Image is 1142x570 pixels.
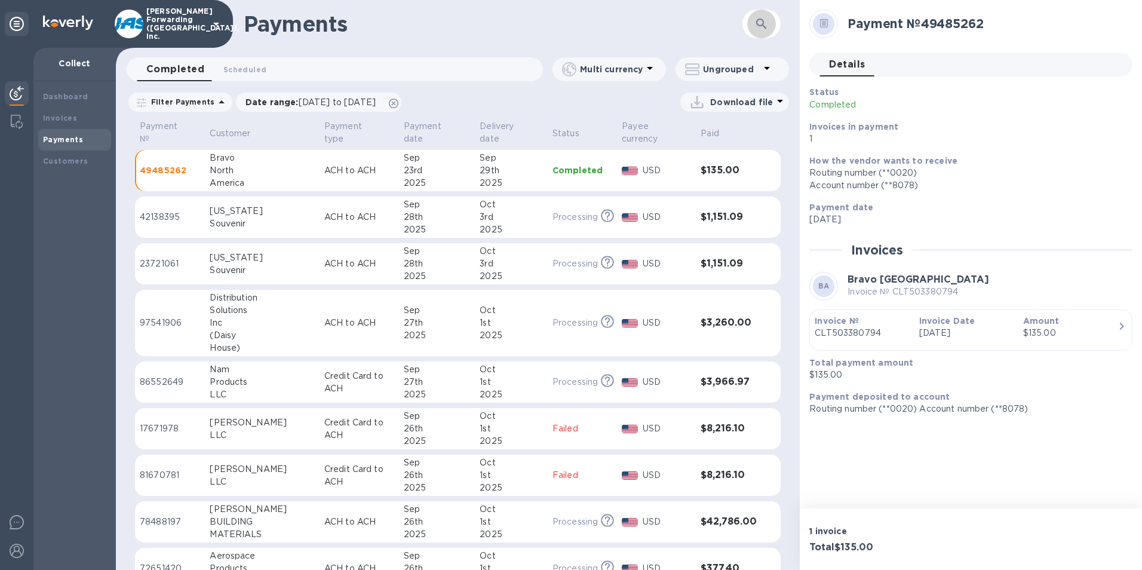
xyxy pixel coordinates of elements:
[480,435,543,448] div: 2025
[480,422,543,435] div: 1st
[701,127,719,140] p: Paid
[622,319,638,327] img: USD
[809,179,1123,192] div: Account number (**8078)
[643,258,691,270] p: USD
[140,164,200,176] p: 49485262
[815,327,909,339] p: CLT503380794
[404,164,470,177] div: 23rd
[210,205,315,217] div: [US_STATE]
[140,120,200,145] span: Payment №
[43,92,88,101] b: Dashboard
[146,7,206,41] p: [PERSON_NAME] Forwarding ([GEOGRAPHIC_DATA]), Inc.
[480,528,543,541] div: 2025
[404,120,455,145] p: Payment date
[552,469,612,482] p: Failed
[140,258,200,270] p: 23721061
[809,525,966,537] p: 1 invoice
[701,470,757,481] h3: $8,216.10
[404,304,470,317] div: Sep
[43,135,83,144] b: Payments
[146,61,204,78] span: Completed
[210,317,315,329] div: Inc
[480,550,543,562] div: Oct
[552,164,612,176] p: Completed
[552,317,598,329] p: Processing
[5,12,29,36] div: Unpin categories
[703,63,760,75] p: Ungrouped
[324,120,394,145] span: Payment type
[210,342,315,354] div: House)
[809,156,957,166] b: How the vendor wants to receive
[480,304,543,317] div: Oct
[146,97,214,107] p: Filter Payments
[210,152,315,164] div: Bravo
[643,516,691,528] p: USD
[809,99,1018,111] p: Completed
[43,16,93,30] img: Logo
[480,258,543,270] div: 3rd
[324,416,394,442] p: Credit Card to ACH
[324,120,379,145] p: Payment type
[210,292,315,304] div: Distribution
[404,422,470,435] div: 26th
[210,463,315,476] div: [PERSON_NAME]
[809,167,1123,179] div: Routing number (**0020)
[480,482,543,494] div: 2025
[809,369,1123,381] p: $135.00
[701,127,735,140] span: Paid
[324,211,394,223] p: ACH to ACH
[324,516,394,528] p: ACH to ACH
[480,516,543,528] div: 1st
[622,167,638,175] img: USD
[244,11,742,36] h1: Payments
[236,93,401,112] div: Date range:[DATE] to [DATE]
[43,114,77,122] b: Invoices
[480,410,543,422] div: Oct
[829,56,865,73] span: Details
[622,260,638,268] img: USD
[480,152,543,164] div: Sep
[404,528,470,541] div: 2025
[809,122,898,131] b: Invoices in payment
[404,410,470,422] div: Sep
[622,518,638,526] img: USD
[701,317,757,329] h3: $3,260.00
[404,245,470,258] div: Sep
[404,198,470,211] div: Sep
[404,177,470,189] div: 2025
[701,258,757,269] h3: $1,151.09
[809,358,913,367] b: Total payment amount
[210,164,315,177] div: North
[210,252,315,264] div: [US_STATE]
[210,528,315,541] div: MATERIALS
[809,203,873,212] b: Payment date
[210,127,266,140] span: Customer
[815,316,858,326] b: Invoice №
[210,476,315,488] div: LLC
[480,120,543,145] span: Delivery date
[480,270,543,283] div: 2025
[43,57,106,69] p: Collect
[480,164,543,177] div: 29th
[404,223,470,236] div: 2025
[404,550,470,562] div: Sep
[140,469,200,482] p: 81670781
[480,469,543,482] div: 1st
[43,157,88,166] b: Customers
[404,388,470,401] div: 2025
[1023,327,1118,339] div: $135.00
[480,329,543,342] div: 2025
[245,96,382,108] p: Date range :
[480,177,543,189] div: 2025
[919,327,1014,339] p: [DATE]
[140,317,200,329] p: 97541906
[809,213,1123,226] p: [DATE]
[404,503,470,516] div: Sep
[404,329,470,342] div: 2025
[404,435,470,448] div: 2025
[701,212,757,223] h3: $1,151.09
[643,469,691,482] p: USD
[701,423,757,434] h3: $8,216.10
[643,376,691,388] p: USD
[210,388,315,401] div: LLC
